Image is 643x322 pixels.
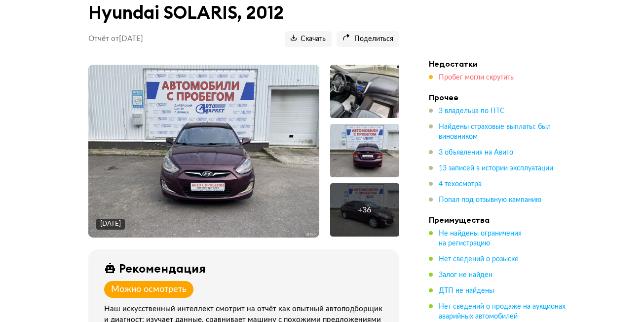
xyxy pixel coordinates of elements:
[111,284,187,295] div: Можно осмотреть
[100,220,121,229] div: [DATE]
[439,287,494,294] span: ДТП не найдены
[337,31,399,47] button: Поделиться
[429,59,567,69] h4: Недостатки
[439,149,513,156] span: 3 объявления на Авито
[429,215,567,225] h4: Преимущества
[88,65,319,238] img: Main car
[358,205,371,215] div: + 36
[439,272,492,279] span: Залог не найден
[119,261,206,275] div: Рекомендация
[439,197,541,203] span: Попал под отзывную кампанию
[342,35,393,44] span: Поделиться
[291,35,326,44] span: Скачать
[439,256,519,263] span: Нет сведений о розыске
[439,230,522,247] span: Не найдены ограничения на регистрацию
[439,165,553,172] span: 13 записей в истории эксплуатации
[439,74,514,81] span: Пробег могли скрутить
[439,181,482,188] span: 4 техосмотра
[88,2,399,23] h1: Hyundai SOLARIS, 2012
[439,108,505,115] span: 3 владельца по ПТС
[439,303,566,320] span: Нет сведений о продаже на аукционах аварийных автомобилей
[439,123,551,140] span: Найдены страховые выплаты: был виновником
[429,92,567,102] h4: Прочее
[285,31,332,47] button: Скачать
[88,34,143,44] p: Отчёт от [DATE]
